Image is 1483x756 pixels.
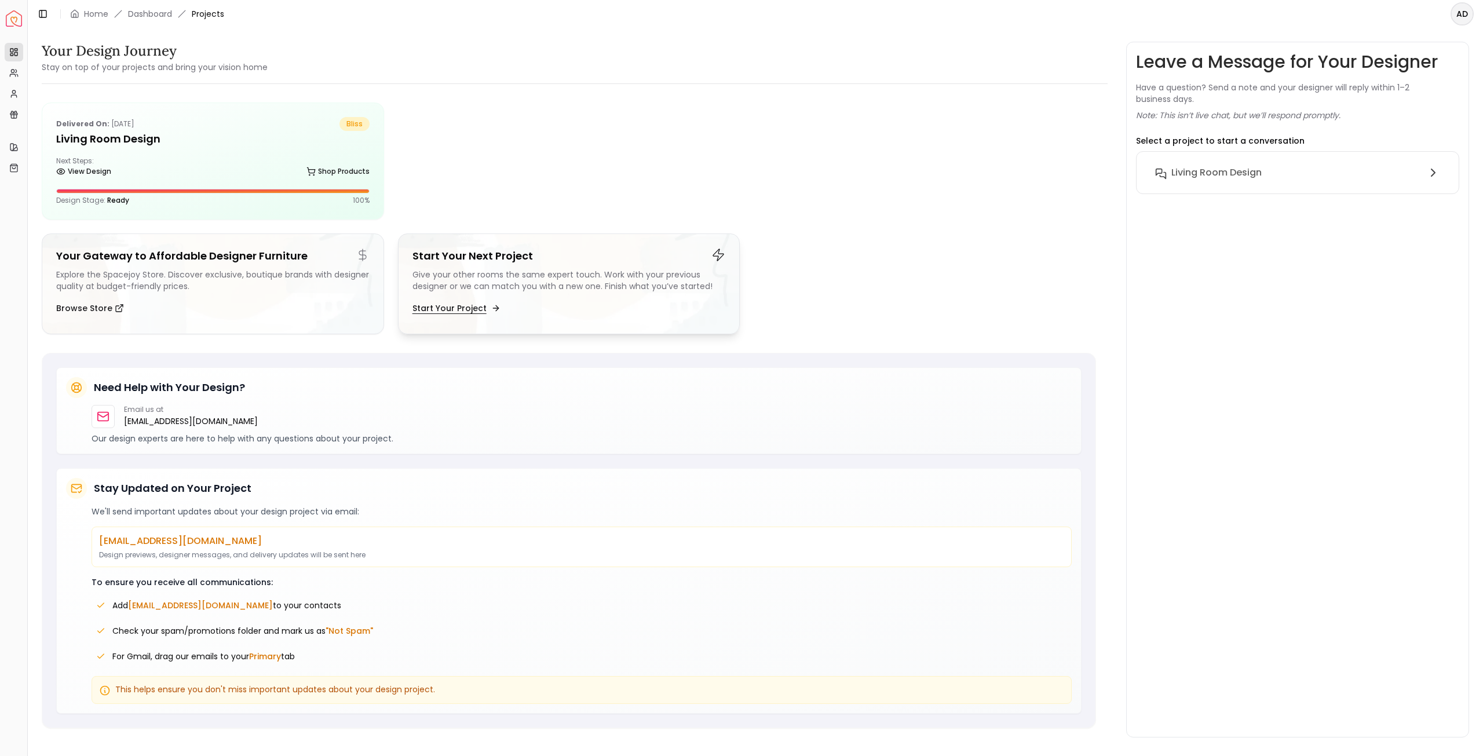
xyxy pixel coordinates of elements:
[92,433,1072,444] p: Our design experts are here to help with any questions about your project.
[398,233,740,334] a: Start Your Next ProjectGive your other rooms the same expert touch. Work with your previous desig...
[306,163,370,180] a: Shop Products
[56,131,370,147] h5: Living Room design
[1451,2,1474,25] button: AD
[1136,135,1305,147] p: Select a project to start a conversation
[1136,52,1438,72] h3: Leave a Message for Your Designer
[115,684,435,695] span: This helps ensure you don't miss important updates about your design project.
[1171,166,1262,180] h6: Living Room design
[94,480,251,496] h5: Stay Updated on Your Project
[112,651,295,662] span: For Gmail, drag our emails to your tab
[112,600,341,611] span: Add to your contacts
[326,625,373,637] span: "Not Spam"
[42,42,268,60] h3: Your Design Journey
[6,10,22,27] img: Spacejoy Logo
[412,269,726,292] div: Give your other rooms the same expert touch. Work with your previous designer or we can match you...
[124,414,258,428] a: [EMAIL_ADDRESS][DOMAIN_NAME]
[1136,82,1459,105] p: Have a question? Send a note and your designer will reply within 1–2 business days.
[1146,161,1449,184] button: Living Room design
[99,534,1064,548] p: [EMAIL_ADDRESS][DOMAIN_NAME]
[6,10,22,27] a: Spacejoy
[56,248,370,264] h5: Your Gateway to Affordable Designer Furniture
[99,550,1064,560] p: Design previews, designer messages, and delivery updates will be sent here
[128,8,172,20] a: Dashboard
[56,297,124,320] button: Browse Store
[56,156,370,180] div: Next Steps:
[56,196,129,205] p: Design Stage:
[42,61,268,73] small: Stay on top of your projects and bring your vision home
[56,117,134,131] p: [DATE]
[128,600,273,611] span: [EMAIL_ADDRESS][DOMAIN_NAME]
[107,195,129,205] span: Ready
[56,269,370,292] div: Explore the Spacejoy Store. Discover exclusive, boutique brands with designer quality at budget-f...
[112,625,373,637] span: Check your spam/promotions folder and mark us as
[1136,109,1340,121] p: Note: This isn’t live chat, but we’ll respond promptly.
[70,8,224,20] nav: breadcrumb
[56,119,109,129] b: Delivered on:
[94,379,245,396] h5: Need Help with Your Design?
[192,8,224,20] span: Projects
[353,196,370,205] p: 100 %
[92,576,1072,588] p: To ensure you receive all communications:
[412,248,726,264] h5: Start Your Next Project
[42,233,384,334] a: Your Gateway to Affordable Designer FurnitureExplore the Spacejoy Store. Discover exclusive, bout...
[339,117,370,131] span: bliss
[249,651,281,662] span: Primary
[1452,3,1473,24] span: AD
[124,405,258,414] p: Email us at
[412,297,498,320] button: Start Your Project
[92,506,1072,517] p: We'll send important updates about your design project via email:
[56,163,111,180] a: View Design
[84,8,108,20] a: Home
